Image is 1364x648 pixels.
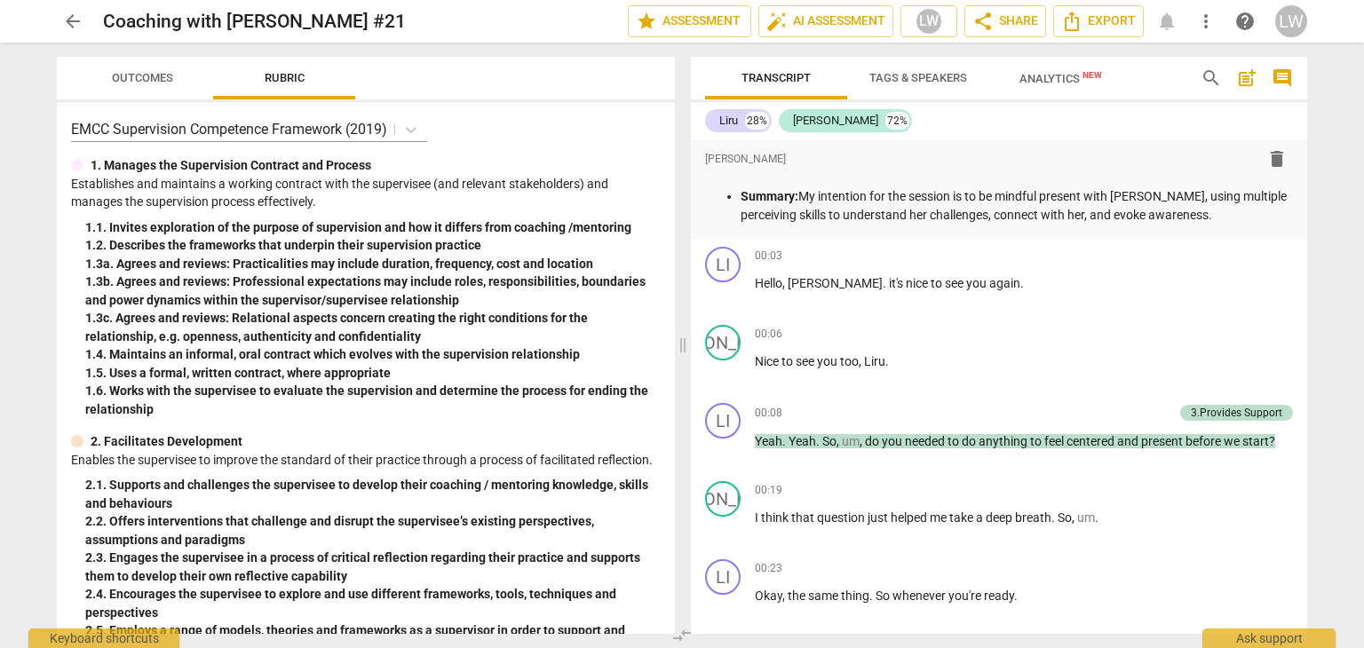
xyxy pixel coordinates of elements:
[85,585,661,621] div: 2. 4. Encourages the supervisee to explore and use different frameworks, tools, techniques and pe...
[1272,67,1293,89] span: comment
[964,5,1046,37] button: Share
[945,276,966,290] span: see
[817,510,868,525] span: question
[796,354,817,368] span: see
[1234,11,1256,32] span: help
[842,434,860,448] span: Filler word
[891,510,930,525] span: helped
[788,276,883,290] span: [PERSON_NAME]
[755,249,782,264] span: 00:03
[1229,5,1261,37] a: Help
[789,434,816,448] span: Yeah
[636,11,657,32] span: star
[1030,434,1044,448] span: to
[741,187,1293,224] p: My intention for the session is to be mindful present with [PERSON_NAME], using multiple perceivi...
[816,434,822,448] span: .
[889,276,906,290] span: it's
[741,189,798,203] strong: Summary:
[948,589,984,603] span: you're
[900,5,957,37] button: LW
[859,354,864,368] span: ,
[741,71,811,84] span: Transcript
[979,434,1030,448] span: anything
[265,71,305,84] span: Rubric
[869,71,967,84] span: Tags & Speakers
[91,156,371,175] p: 1. Manages the Supervision Contract and Process
[860,434,865,448] span: ,
[972,11,1038,32] span: Share
[791,510,817,525] span: that
[103,11,406,33] h2: Coaching with [PERSON_NAME] #21
[755,510,761,525] span: I
[85,218,661,237] div: 1. 1. Invites exploration of the purpose of supervision and how it differs from coaching /mentoring
[1191,405,1282,421] div: 3.Provides Support
[1186,434,1224,448] span: before
[817,354,840,368] span: you
[755,406,782,421] span: 00:08
[85,309,661,345] div: 1. 3c. Agrees and reviews: Relational aspects concern creating the right conditions for the relat...
[85,255,661,273] div: 1. 3a. Agrees and reviews: Practicalities may include duration, frequency, cost and location
[628,5,751,37] button: Assessment
[949,510,976,525] span: take
[989,276,1020,290] span: again
[822,434,837,448] span: So
[841,589,869,603] span: thing
[71,451,661,470] p: Enables the supervisee to improve the standard of their practice through a process of facilitated...
[948,434,962,448] span: to
[782,434,789,448] span: .
[112,71,173,84] span: Outcomes
[28,628,179,648] div: Keyboard shortcuts
[705,559,741,595] div: Change speaker
[883,276,889,290] span: .
[865,434,882,448] span: do
[755,434,782,448] span: Yeah
[1201,67,1222,89] span: search
[793,112,878,130] div: [PERSON_NAME]
[1014,589,1018,603] span: .
[1082,70,1102,80] span: New
[885,112,909,130] div: 72%
[864,354,885,368] span: Liru
[766,11,788,32] span: auto_fix_high
[788,589,808,603] span: the
[705,403,741,439] div: Change speaker
[755,276,782,290] span: Hello
[1195,11,1217,32] span: more_vert
[906,276,931,290] span: nice
[91,432,242,451] p: 2. Facilitates Development
[905,434,948,448] span: needed
[986,510,1015,525] span: deep
[869,589,876,603] span: .
[1067,434,1117,448] span: centered
[781,354,796,368] span: to
[755,483,782,498] span: 00:19
[766,11,885,32] span: AI Assessment
[745,112,769,130] div: 28%
[1044,434,1067,448] span: feel
[1077,510,1095,525] span: Filler word
[882,434,905,448] span: you
[705,247,741,282] div: Change speaker
[1015,510,1051,525] span: breath
[85,364,661,383] div: 1. 5. Uses a formal, written contract, where appropriate
[1233,64,1261,92] button: Add summary
[972,11,994,32] span: share
[719,112,738,130] div: Liru
[85,382,661,418] div: 1. 6. Works with the supervisee to evaluate the supervision and determine the process for ending ...
[782,589,788,603] span: ,
[755,589,782,603] span: Okay
[1095,510,1098,525] span: .
[636,11,743,32] span: Assessment
[1051,510,1058,525] span: .
[85,549,661,585] div: 2. 3. Engages the supervisee in a process of critical reflection regarding their practice and sup...
[71,119,387,139] p: EMCC Supervision Competence Framework (2019)
[868,510,891,525] span: just
[966,276,989,290] span: you
[892,589,948,603] span: whenever
[1275,5,1307,37] button: LW
[837,434,842,448] span: ,
[1266,148,1288,170] span: delete
[705,152,786,167] span: [PERSON_NAME]
[1269,434,1275,448] span: ?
